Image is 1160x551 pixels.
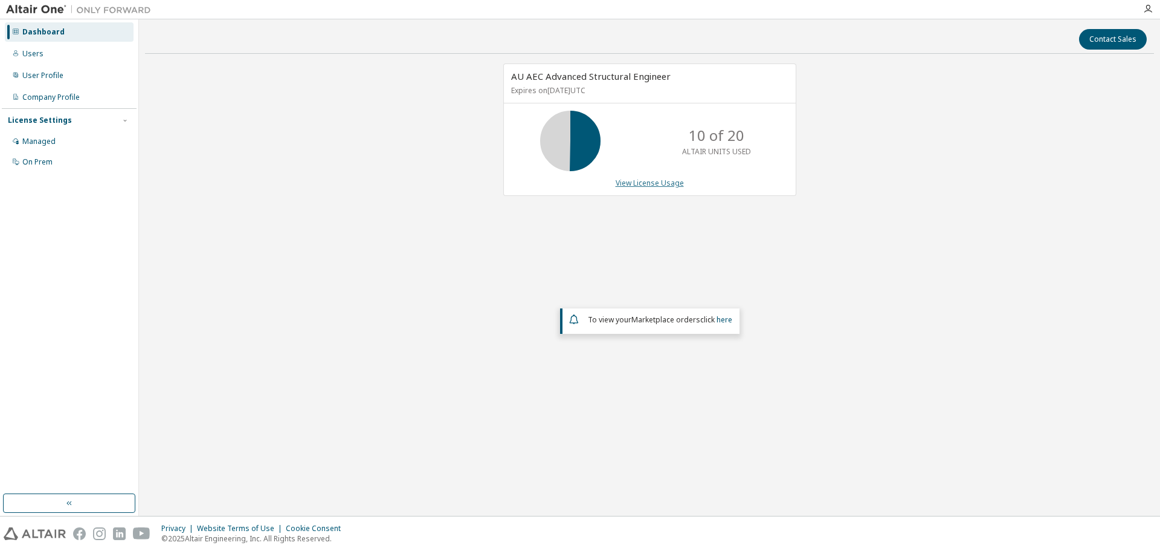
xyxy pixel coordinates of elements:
a: here [717,315,732,325]
img: instagram.svg [93,527,106,540]
div: Privacy [161,524,197,533]
button: Contact Sales [1079,29,1147,50]
img: youtube.svg [133,527,150,540]
span: AU AEC Advanced Structural Engineer [511,70,671,82]
p: © 2025 Altair Engineering, Inc. All Rights Reserved. [161,533,348,544]
div: On Prem [22,157,53,167]
div: Managed [22,137,56,146]
div: Cookie Consent [286,524,348,533]
p: Expires on [DATE] UTC [511,85,785,96]
p: 10 of 20 [689,125,744,146]
img: Altair One [6,4,157,16]
div: Company Profile [22,93,80,102]
div: Users [22,49,43,59]
img: linkedin.svg [113,527,126,540]
div: Dashboard [22,27,65,37]
img: facebook.svg [73,527,86,540]
div: License Settings [8,116,72,125]
p: ALTAIR UNITS USED [682,146,751,157]
em: Marketplace orders [631,315,700,325]
a: View License Usage [616,178,684,188]
img: altair_logo.svg [4,527,66,540]
div: User Profile [22,71,63,80]
div: Website Terms of Use [197,524,286,533]
span: To view your click [588,315,732,325]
